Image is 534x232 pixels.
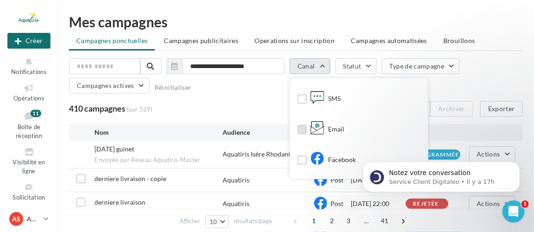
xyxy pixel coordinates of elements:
[69,78,149,94] button: Campagnes actives
[443,37,475,44] span: Brouillons
[382,58,460,74] button: Type de campagne
[255,37,335,44] span: Operations sur inscription
[95,156,223,164] span: Envoyée par Réseau Aquatiris Master
[210,218,217,226] span: 10
[69,103,125,113] span: 410 campagnes
[95,175,167,182] span: derniere livraison - copie
[12,214,20,224] span: AS
[522,201,529,208] span: 1
[223,176,249,185] div: Aquatiris
[223,128,314,137] div: Audience
[335,58,377,74] button: Statut
[503,201,525,223] iframe: Intercom live chat
[77,82,134,89] span: Campagnes actives
[7,145,50,176] a: Visibilité en ligne
[95,128,223,137] div: Nom
[16,123,42,139] span: Boîte de réception
[164,37,238,44] span: Campagnes publicitaires
[95,198,146,206] span: derniere livraison
[127,105,152,114] span: (sur 529)
[7,81,50,104] a: Opérations
[223,150,301,159] span: Aquatiris Isère Rhodanien...
[7,210,50,228] a: AS AQUATIRIS Siège
[310,123,344,137] div: Email
[69,15,523,29] div: Mes campagnes
[306,213,321,228] span: 1
[324,213,339,228] span: 2
[330,200,343,207] span: Post
[205,215,229,228] button: 10
[351,37,428,44] span: Campagnes automatisées
[12,194,45,210] span: Sollicitation d'avis
[406,128,461,137] div: État
[155,84,192,91] button: Réinitialiser
[234,217,272,226] span: résultats/page
[95,145,135,153] span: 30/12/25 guinet
[7,55,50,77] button: Notifications
[349,142,534,207] iframe: Intercom notifications message
[341,213,356,228] span: 3
[7,108,50,142] a: Boîte de réception11
[180,217,200,226] span: Afficher
[377,213,392,228] span: 41
[430,101,473,117] button: Archiver
[359,213,374,228] span: ...
[31,110,41,117] div: 11
[223,199,249,208] div: Aquatiris
[7,180,50,212] a: Sollicitation d'avis
[7,33,50,49] div: Nouvelle campagne
[13,94,44,102] span: Opérations
[27,214,40,224] p: AQUATIRIS Siège
[11,68,47,75] span: Notifications
[480,101,523,117] button: Exporter
[330,176,343,184] span: Post
[7,33,50,49] button: Créer
[310,154,356,168] div: Facebook
[310,93,341,107] div: SMS
[290,58,330,74] button: Canal
[12,158,45,175] span: Visibilité en ligne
